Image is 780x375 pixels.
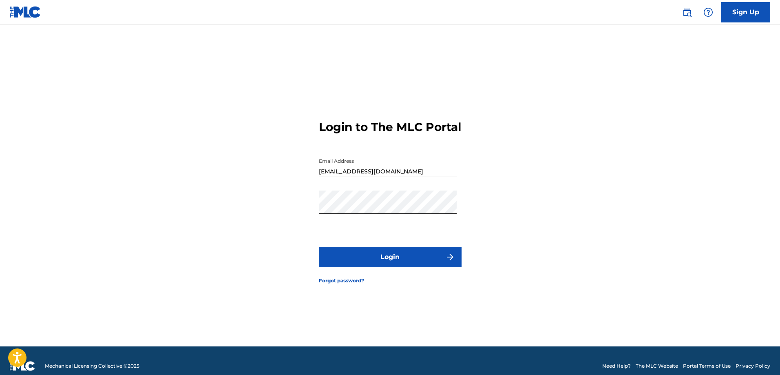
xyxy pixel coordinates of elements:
a: The MLC Website [636,362,678,370]
img: f7272a7cc735f4ea7f67.svg [445,252,455,262]
a: Privacy Policy [736,362,770,370]
h3: Login to The MLC Portal [319,120,461,134]
a: Portal Terms of Use [683,362,731,370]
span: Mechanical Licensing Collective © 2025 [45,362,139,370]
a: Public Search [679,4,695,20]
a: Need Help? [602,362,631,370]
a: Forgot password? [319,277,364,284]
img: help [703,7,713,17]
img: logo [10,361,35,371]
button: Login [319,247,462,267]
img: search [682,7,692,17]
iframe: Chat Widget [739,336,780,375]
a: Sign Up [721,2,770,22]
img: MLC Logo [10,6,41,18]
div: Help [700,4,716,20]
